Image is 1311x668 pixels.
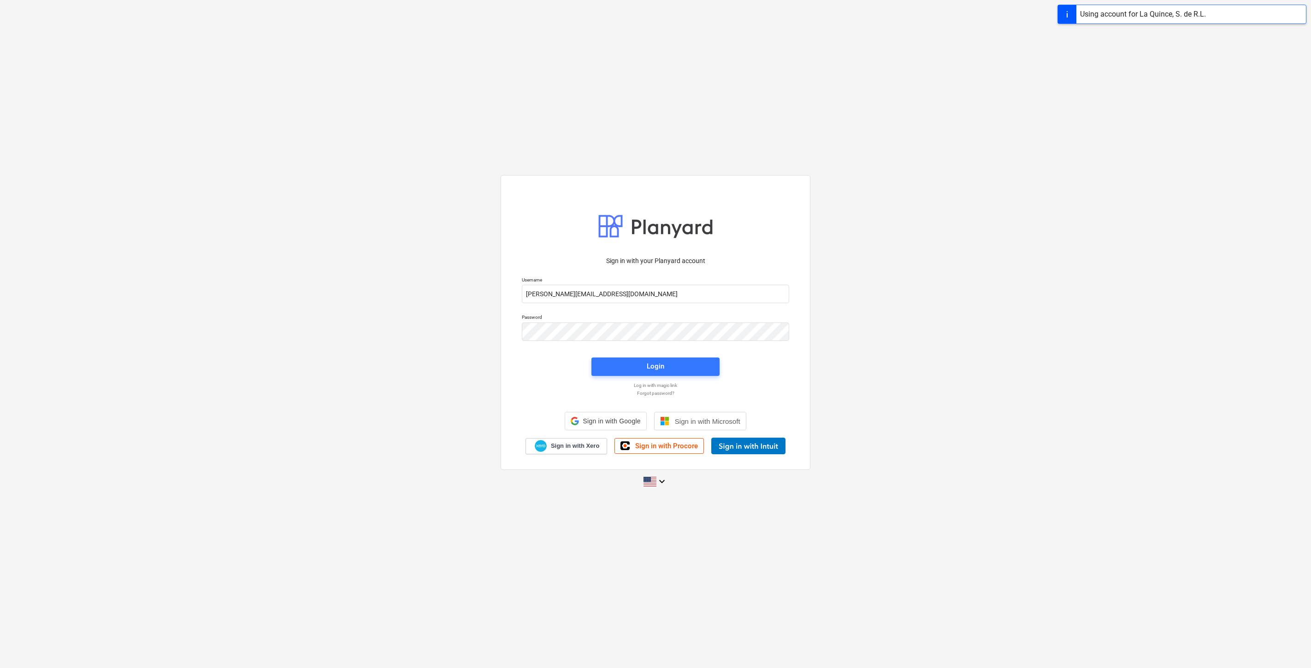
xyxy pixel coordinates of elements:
span: Sign in with Google [583,417,640,425]
i: keyboard_arrow_down [656,476,667,487]
input: Username [522,285,789,303]
img: Microsoft logo [660,416,669,426]
a: Sign in with Procore [614,438,704,454]
p: Username [522,277,789,285]
p: Sign in with your Planyard account [522,256,789,266]
span: Sign in with Microsoft [675,417,740,425]
span: Sign in with Procore [635,442,698,450]
div: Sign in with Google [565,412,646,430]
div: Using account for La Quince, S. de R.L. [1080,9,1206,20]
div: Login [647,360,664,372]
a: Log in with magic link [517,382,794,388]
img: Xero logo [535,440,547,452]
a: Forgot password? [517,390,794,396]
button: Login [591,357,720,376]
span: Sign in with Xero [551,442,599,450]
a: Sign in with Xero [526,438,608,454]
p: Password [522,314,789,322]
